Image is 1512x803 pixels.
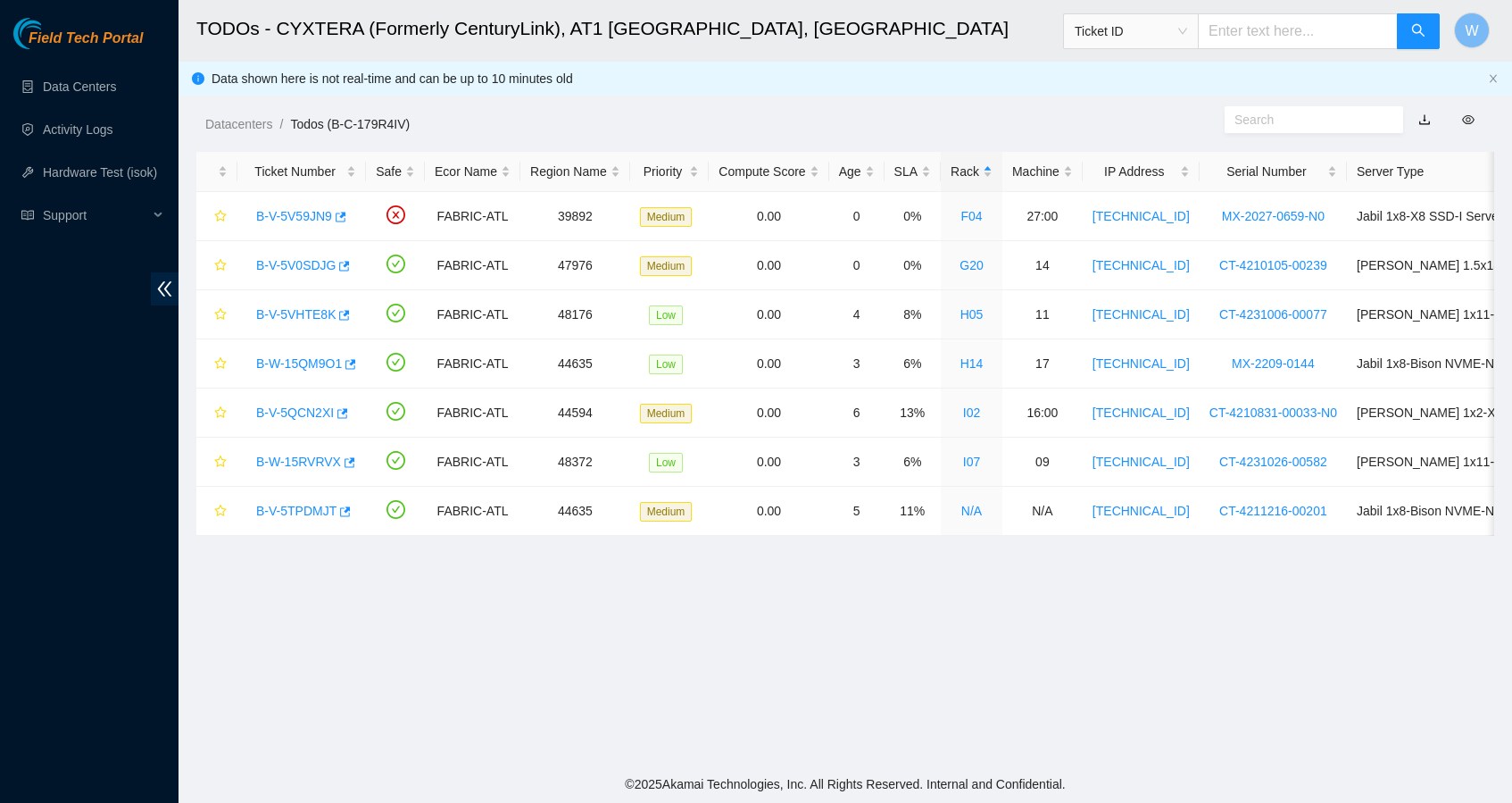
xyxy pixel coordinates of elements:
button: star [206,497,228,525]
td: 11 [1002,290,1083,339]
button: star [206,202,228,230]
span: check-circle [386,353,405,372]
span: Medium [640,404,693,423]
button: star [206,349,228,378]
span: star [214,259,227,273]
button: W [1454,13,1490,48]
td: 09 [1002,438,1083,487]
td: 0% [885,241,941,290]
td: 0% [885,192,941,241]
a: CT-4231026-00582 [1219,455,1327,469]
span: star [214,357,227,372]
span: Medium [640,207,693,227]
a: [TECHNICAL_ID] [1092,504,1190,518]
span: Ticket ID [1075,18,1187,45]
td: 27:00 [1002,192,1083,241]
td: N/A [1002,487,1083,536]
td: 0 [829,241,885,290]
td: 47976 [520,241,630,290]
a: Todos (B-C-179R4IV) [290,117,410,131]
a: F04 [960,209,982,223]
a: CT-4210105-00239 [1219,258,1327,272]
a: Akamai TechnologiesField Tech Portal [13,32,143,55]
a: B-V-5VHTE8K [256,307,336,322]
a: CT-4211216-00201 [1219,504,1327,518]
span: double-left [151,272,179,305]
span: close [1488,73,1499,84]
span: search [1411,23,1425,40]
td: FABRIC-ATL [425,290,520,339]
button: star [206,300,228,329]
span: check-circle [386,304,405,322]
a: download [1418,113,1431,127]
span: read [21,209,34,222]
td: 44635 [520,487,630,536]
a: [TECHNICAL_ID] [1092,406,1190,420]
a: B-V-5V59JN9 [256,209,332,223]
a: Data Centers [43,79,116,94]
td: 4 [829,290,885,339]
td: 0.00 [709,438,828,487]
span: check-circle [386,500,405,519]
td: 48176 [520,290,630,339]
a: H14 [960,356,984,371]
a: B-W-15RVRVX [256,455,341,469]
span: eye [1462,113,1475,126]
button: star [206,251,228,280]
a: B-V-5QCN2XI [256,406,334,420]
td: 8% [885,290,941,339]
span: W [1465,20,1478,42]
td: 44635 [520,339,630,389]
button: search [1397,13,1440,49]
a: [TECHNICAL_ID] [1092,209,1190,223]
input: Search [1234,110,1379,130]
td: 14 [1002,241,1083,290]
span: Low [649,305,683,325]
img: Akamai Technologies [13,18,90,49]
td: FABRIC-ATL [425,241,520,290]
td: 6 [829,389,885,438]
span: check-circle [386,451,405,470]
td: FABRIC-ATL [425,339,520,389]
td: 0 [829,192,885,241]
td: FABRIC-ATL [425,192,520,241]
span: star [214,308,227,322]
a: [TECHNICAL_ID] [1092,307,1190,322]
span: Field Tech Portal [29,30,143,47]
a: B-W-15QM9O1 [256,356,342,371]
td: 5 [829,487,885,536]
span: check-circle [386,402,405,421]
td: 3 [829,339,885,389]
a: [TECHNICAL_ID] [1092,455,1190,469]
button: star [206,398,228,427]
button: download [1405,105,1444,134]
td: 44594 [520,389,630,438]
span: star [214,406,227,421]
span: Medium [640,502,693,522]
span: star [214,505,227,519]
td: 0.00 [709,192,828,241]
a: CT-4231006-00077 [1219,307,1327,322]
button: star [206,448,228,476]
td: 11% [885,487,941,536]
a: B-V-5TPDMJT [256,504,336,518]
a: G20 [960,258,983,272]
td: 0.00 [709,290,828,339]
span: Medium [640,256,693,276]
a: [TECHNICAL_ID] [1092,258,1190,272]
a: Hardware Test (isok) [43,165,157,180]
td: FABRIC-ATL [425,487,520,536]
td: 13% [885,389,941,438]
td: 6% [885,339,941,389]
span: Support [43,197,148,233]
span: close-circle [386,205,405,224]
td: 39892 [520,192,630,241]
td: FABRIC-ATL [425,438,520,487]
span: Low [649,355,683,374]
td: 17 [1002,339,1083,389]
td: 48372 [520,438,630,487]
a: Activity Logs [43,122,113,137]
span: Low [649,453,683,473]
a: H05 [960,307,984,322]
td: 0.00 [709,389,828,438]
